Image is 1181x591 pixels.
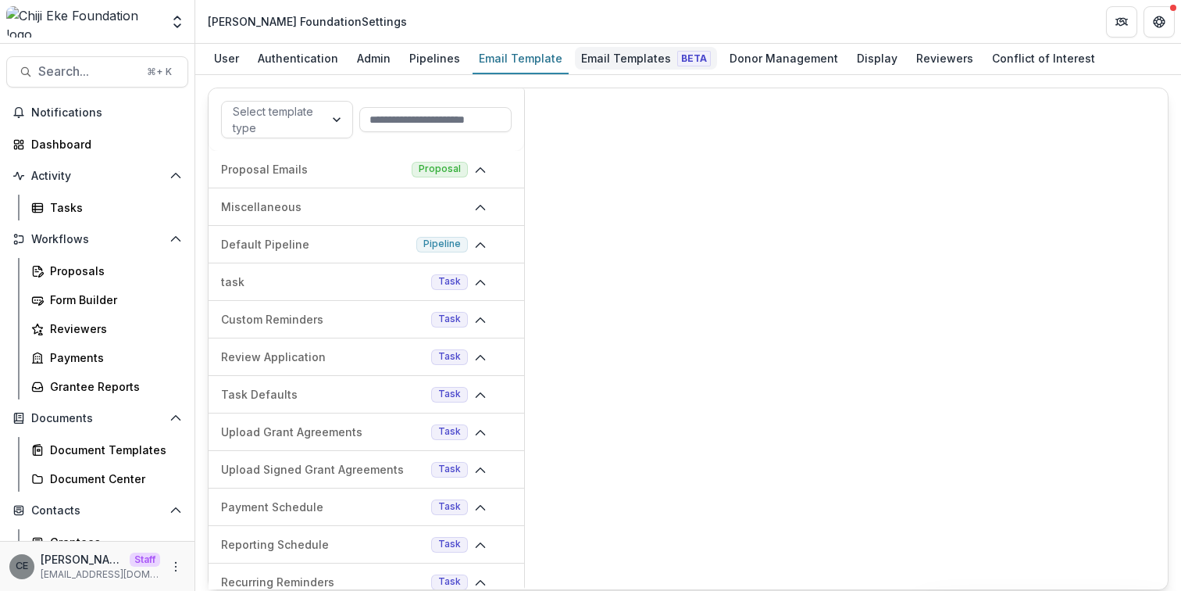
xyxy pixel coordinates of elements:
button: Open Contacts [6,498,188,523]
nav: breadcrumb [202,10,413,33]
p: [EMAIL_ADDRESS][DOMAIN_NAME] [41,568,160,582]
div: Email Templates [575,47,717,70]
span: Workflows [31,233,163,246]
div: Pipelines [403,47,466,70]
a: Proposals [25,258,188,284]
a: Document Templates [25,437,188,463]
div: Display [851,47,904,70]
span: Task [438,313,461,324]
button: More [166,557,185,576]
div: ⌘ + K [144,63,175,81]
a: Form Builder [25,287,188,313]
a: Authentication [252,44,344,74]
a: Tasks [25,195,188,220]
div: Grantees [50,534,176,550]
p: Payment Schedule [221,499,425,515]
span: Notifications [31,106,182,120]
p: [PERSON_NAME] [41,551,123,568]
div: Payments [50,349,176,366]
a: Reviewers [25,316,188,342]
p: Proposal Emails [221,161,405,177]
p: Review Application [221,349,425,365]
div: Grantee Reports [50,378,176,395]
button: Get Help [1144,6,1175,38]
span: Task [438,351,461,362]
p: Default Pipeline [221,236,410,253]
button: Open Workflows [6,227,188,252]
div: Donor Management [723,47,844,70]
p: Recurring Reminders [221,574,425,590]
div: User [208,47,245,70]
span: Task [438,464,461,475]
p: Upload Signed Grant Agreements [221,461,425,478]
div: Select template type [233,103,313,136]
span: Task [438,501,461,512]
a: Email Template [473,44,569,74]
p: Miscellaneous [221,199,468,215]
button: Open entity switcher [166,6,188,38]
p: Staff [130,553,160,567]
a: Payments [25,345,188,371]
div: Admin [351,47,397,70]
div: Reviewers [910,47,979,70]
p: Reporting Schedule [221,536,425,553]
a: Conflict of Interest [986,44,1101,74]
p: Custom Reminders [221,311,425,328]
p: task [221,274,425,290]
span: Task [438,426,461,437]
a: Dashboard [6,131,188,157]
div: Document Center [50,471,176,487]
div: Proposals [50,263,176,279]
span: Beta [677,51,711,66]
span: Activity [31,170,163,183]
button: Notifications [6,100,188,125]
div: Authentication [252,47,344,70]
button: Search... [6,56,188,88]
a: User [208,44,245,74]
a: Grantees [25,529,188,555]
p: Task Defaults [221,386,425,403]
a: Document Center [25,466,188,492]
span: Proposal [419,163,461,174]
div: [PERSON_NAME] Foundation Settings [208,13,407,30]
div: Tasks [50,199,176,216]
div: Document Templates [50,442,176,458]
a: Grantee Reports [25,374,188,399]
a: Admin [351,44,397,74]
p: Upload Grant Agreements [221,424,425,440]
span: Task [438,576,461,587]
span: Documents [31,412,163,425]
div: Chiji Eke [16,561,28,571]
span: Task [438,539,461,550]
a: Reviewers [910,44,979,74]
span: Contacts [31,504,163,518]
div: Form Builder [50,292,176,308]
div: Conflict of Interest [986,47,1101,70]
div: Reviewers [50,321,176,337]
span: Pipeline [423,238,461,249]
span: Search... [38,64,137,79]
div: Email Template [473,47,569,70]
img: Chiji Eke Foundation logo [6,6,160,38]
span: Task [438,276,461,287]
a: Email Templates Beta [575,44,717,74]
a: Display [851,44,904,74]
button: Partners [1106,6,1137,38]
span: Task [438,389,461,399]
button: Open Documents [6,406,188,431]
a: Pipelines [403,44,466,74]
button: Open Activity [6,163,188,188]
div: Dashboard [31,136,176,152]
a: Donor Management [723,44,844,74]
